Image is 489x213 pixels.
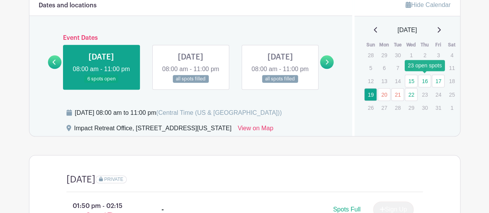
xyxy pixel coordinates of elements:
div: Impact Retreat Office, [STREET_ADDRESS][US_STATE] [74,124,232,136]
th: Wed [404,41,418,49]
h4: [DATE] [66,174,95,185]
span: (Central Time (US & [GEOGRAPHIC_DATA])) [156,109,282,116]
p: 29 [378,49,390,61]
div: 23 open spots [405,60,445,71]
a: 22 [405,88,417,101]
p: 24 [432,89,445,101]
a: 17 [432,75,445,87]
th: Thu [418,41,431,49]
p: 4 [445,49,458,61]
h6: Dates and locations [39,2,97,9]
p: 30 [391,49,404,61]
th: Sat [445,41,458,49]
th: Tue [391,41,404,49]
p: 13 [378,75,390,87]
p: 14 [391,75,404,87]
a: 16 [418,75,431,87]
p: 2 [418,49,431,61]
a: 15 [405,75,417,87]
span: [DATE] [397,26,417,35]
p: 7 [391,62,404,74]
p: 5 [364,62,377,74]
a: Hide Calendar [406,2,450,8]
p: 1 [445,102,458,114]
p: 26 [364,102,377,114]
p: 31 [432,102,445,114]
a: View on Map [238,124,273,136]
p: 27 [378,102,390,114]
span: PRIVATE [104,177,123,182]
h6: Event Dates [61,34,320,42]
span: Spots Full [333,206,360,213]
p: 11 [445,62,458,74]
p: 23 [418,89,431,101]
a: 20 [378,88,390,101]
p: 30 [418,102,431,114]
p: 29 [405,102,417,114]
p: 6 [378,62,390,74]
th: Mon [377,41,391,49]
th: Sun [364,41,377,49]
a: 21 [391,88,404,101]
p: 1 [405,49,417,61]
p: 18 [445,75,458,87]
a: 19 [364,88,377,101]
th: Fri [431,41,445,49]
p: 28 [391,102,404,114]
p: 25 [445,89,458,101]
p: 12 [364,75,377,87]
div: [DATE] 08:00 am to 11:00 pm [75,108,282,118]
p: 3 [432,49,445,61]
p: 28 [364,49,377,61]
